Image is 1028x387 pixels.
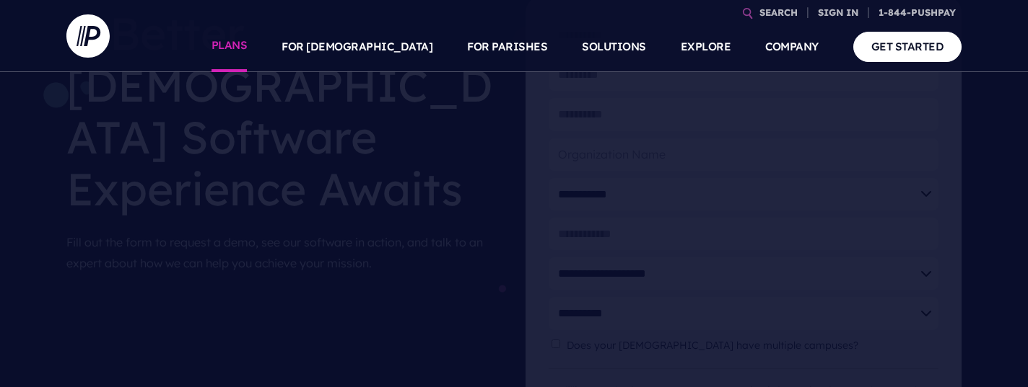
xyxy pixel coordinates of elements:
a: FOR PARISHES [467,22,547,72]
a: PLANS [212,22,248,72]
a: SOLUTIONS [582,22,646,72]
a: GET STARTED [853,32,962,61]
a: EXPLORE [681,22,731,72]
a: COMPANY [765,22,819,72]
a: FOR [DEMOGRAPHIC_DATA] [282,22,432,72]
